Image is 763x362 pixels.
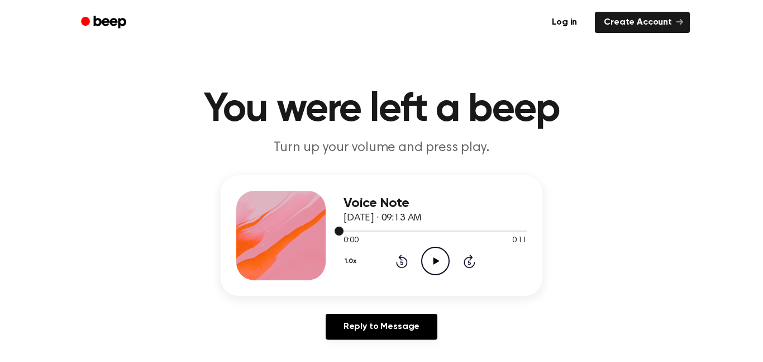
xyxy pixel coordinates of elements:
[595,12,690,33] a: Create Account
[344,196,527,211] h3: Voice Note
[344,213,422,223] span: [DATE] · 09:13 AM
[512,235,527,247] span: 0:11
[344,235,358,247] span: 0:00
[344,252,360,271] button: 1.0x
[167,139,596,157] p: Turn up your volume and press play.
[326,314,437,340] a: Reply to Message
[541,10,588,35] a: Log in
[96,90,667,130] h1: You were left a beep
[73,12,136,34] a: Beep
